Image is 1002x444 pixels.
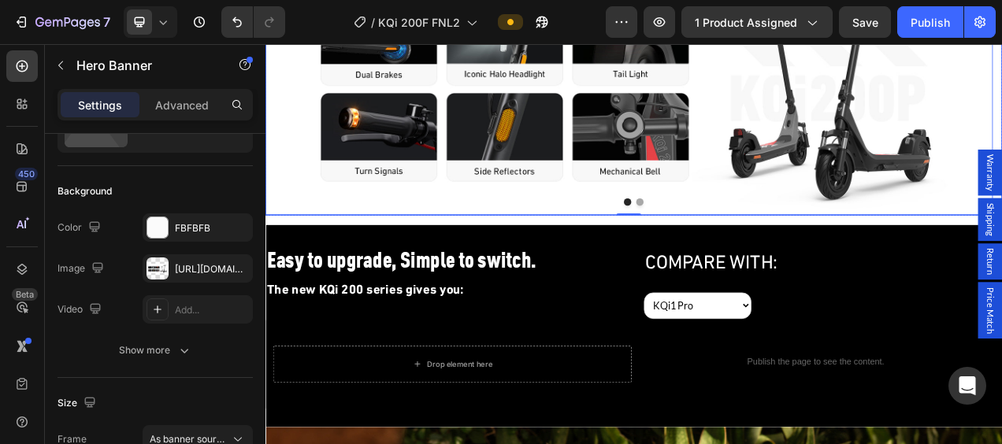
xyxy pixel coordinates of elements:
div: Image [58,258,107,279]
p: Hero Banner [76,56,210,75]
div: Size [58,393,99,414]
span: Warranty [922,142,937,188]
p: Settings [78,97,122,113]
button: Show more [58,336,253,364]
div: Video [58,299,105,320]
span: / [371,14,375,31]
div: Beta [12,288,38,301]
div: Background [58,184,112,198]
iframe: Design area [265,44,1002,444]
p: 7 [103,13,110,31]
button: Dot [476,198,485,207]
button: 1 product assigned [681,6,833,38]
span: Return [922,262,937,296]
div: Publish [911,14,950,31]
div: FBFBFB [175,221,249,235]
p: Advanced [155,97,209,113]
button: Publish [897,6,963,38]
span: Save [852,16,878,29]
div: Color [58,217,104,239]
div: 450 [15,168,38,180]
button: Save [839,6,891,38]
span: Price Match [922,312,937,372]
div: Drop element here [207,405,291,417]
div: Undo/Redo [221,6,285,38]
div: Show more [119,342,192,358]
div: Add... [175,303,249,317]
span: KQi 200F FNL2 [378,14,460,31]
p: Publish the page to see the content. [476,400,936,416]
button: 7 [6,6,117,38]
div: [URL][DOMAIN_NAME] [175,262,249,276]
button: Dot [460,198,469,207]
div: Open Intercom Messenger [948,367,986,405]
span: 1 product assigned [695,14,797,31]
span: Shipping [922,204,937,246]
span: Compare with: [487,266,657,294]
